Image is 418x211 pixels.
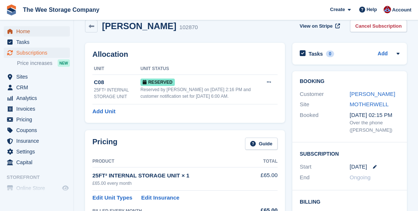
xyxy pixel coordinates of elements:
span: Online Store [16,183,61,193]
span: Tasks [16,37,61,47]
a: menu [4,48,70,58]
td: £65.00 [250,167,278,190]
h2: Billing [300,198,400,205]
a: Cancel Subscription [350,20,407,32]
div: Booked [300,111,350,134]
span: Subscriptions [16,48,61,58]
a: Edit Insurance [141,194,179,202]
div: 25FT² INTERNAL STORAGE UNIT × 1 [92,172,250,180]
span: Insurance [16,136,61,146]
a: menu [4,93,70,103]
div: C08 [94,78,140,87]
span: Reserved [140,79,175,86]
th: Product [92,156,250,167]
span: Settings [16,146,61,157]
div: Over the phone ([PERSON_NAME]) [350,119,400,134]
span: View on Stripe [300,23,333,30]
span: Analytics [16,93,61,103]
a: menu [4,114,70,125]
div: NEW [58,59,70,67]
a: menu [4,26,70,37]
span: Invoices [16,104,61,114]
a: [PERSON_NAME] [350,91,395,97]
span: Create [330,6,345,13]
th: Unit [92,63,140,75]
div: 102870 [179,23,198,32]
a: menu [4,136,70,146]
a: Edit Unit Types [92,194,132,202]
span: Storefront [7,174,74,181]
a: Add Unit [92,107,115,116]
a: menu [4,183,70,193]
a: menu [4,146,70,157]
th: Total [250,156,278,167]
span: Capital [16,157,61,167]
a: menu [4,72,70,82]
a: MOTHERWELL [350,101,389,107]
th: Unit Status [140,63,262,75]
a: menu [4,104,70,114]
div: Customer [300,90,350,98]
span: Pricing [16,114,61,125]
a: Guide [245,138,278,150]
a: Add [378,50,388,58]
h2: Subscription [300,150,400,157]
div: Start [300,163,350,171]
a: Price increases NEW [17,59,70,67]
div: 25FT² INTERNAL STORAGE UNIT [94,87,140,100]
span: Price increases [17,60,52,67]
div: Reserved by [PERSON_NAME] on [DATE] 2:16 PM and customer notification set for [DATE] 6:00 AM. [140,86,262,100]
h2: Pricing [92,138,118,150]
div: [DATE] 02:15 PM [350,111,400,120]
div: End [300,173,350,182]
a: menu [4,157,70,167]
h2: Allocation [92,50,278,59]
a: menu [4,37,70,47]
a: Preview store [61,184,70,193]
span: CRM [16,82,61,93]
h2: [PERSON_NAME] [102,21,176,31]
span: Home [16,26,61,37]
a: menu [4,125,70,135]
span: Account [392,6,411,14]
img: stora-icon-8386f47178a22dfd0bd8f6a31ec36ba5ce8667c1dd55bd0f319d3a0aa187defe.svg [6,4,17,15]
img: Scott Ritchie [384,6,391,13]
span: Ongoing [350,174,371,180]
div: 0 [326,51,334,57]
h2: Booking [300,79,400,84]
a: View on Stripe [297,20,341,32]
span: Help [367,6,377,13]
span: Sites [16,72,61,82]
a: The Wee Storage Company [20,4,102,16]
div: £65.00 every month [92,180,250,187]
time: 2025-09-01 00:00:00 UTC [350,163,367,171]
span: Coupons [16,125,61,135]
a: menu [4,82,70,93]
h2: Tasks [309,51,323,57]
div: Site [300,100,350,109]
